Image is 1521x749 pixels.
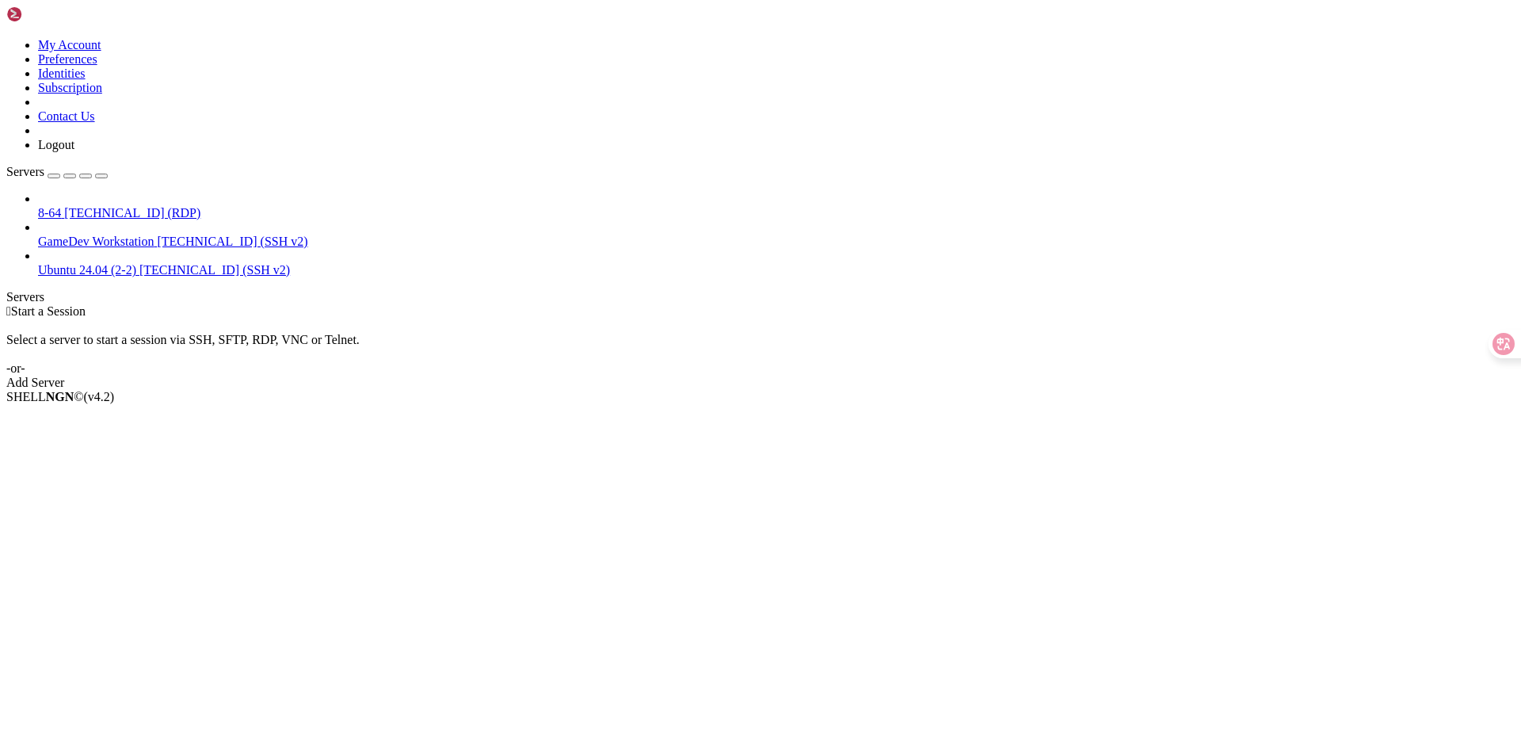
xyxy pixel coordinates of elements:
li: 8-64 [TECHNICAL_ID] (RDP) [38,192,1515,220]
span: SHELL © [6,390,114,403]
a: GameDev Workstation [TECHNICAL_ID] (SSH v2) [38,235,1515,249]
a: Servers [6,165,108,178]
a: Contact Us [38,109,95,123]
a: 8-64 [TECHNICAL_ID] (RDP) [38,206,1515,220]
a: Subscription [38,81,102,94]
span:  [6,304,11,318]
span: Servers [6,165,44,178]
a: Identities [38,67,86,80]
li: Ubuntu 24.04 (2-2) [TECHNICAL_ID] (SSH v2) [38,249,1515,277]
span: [TECHNICAL_ID] (SSH v2) [139,263,290,277]
a: Preferences [38,52,97,66]
span: Ubuntu 24.04 (2-2) [38,263,136,277]
a: Ubuntu 24.04 (2-2) [TECHNICAL_ID] (SSH v2) [38,263,1515,277]
li: GameDev Workstation [TECHNICAL_ID] (SSH v2) [38,220,1515,249]
span: 8-64 [38,206,61,220]
a: Logout [38,138,74,151]
div: Select a server to start a session via SSH, SFTP, RDP, VNC or Telnet. -or- [6,319,1515,376]
span: 4.2.0 [84,390,115,403]
b: NGN [46,390,74,403]
a: My Account [38,38,101,52]
span: GameDev Workstation [38,235,154,248]
div: Servers [6,290,1515,304]
span: [TECHNICAL_ID] (RDP) [64,206,200,220]
div: Add Server [6,376,1515,390]
span: Start a Session [11,304,86,318]
span: [TECHNICAL_ID] (SSH v2) [157,235,307,248]
img: Shellngn [6,6,97,22]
